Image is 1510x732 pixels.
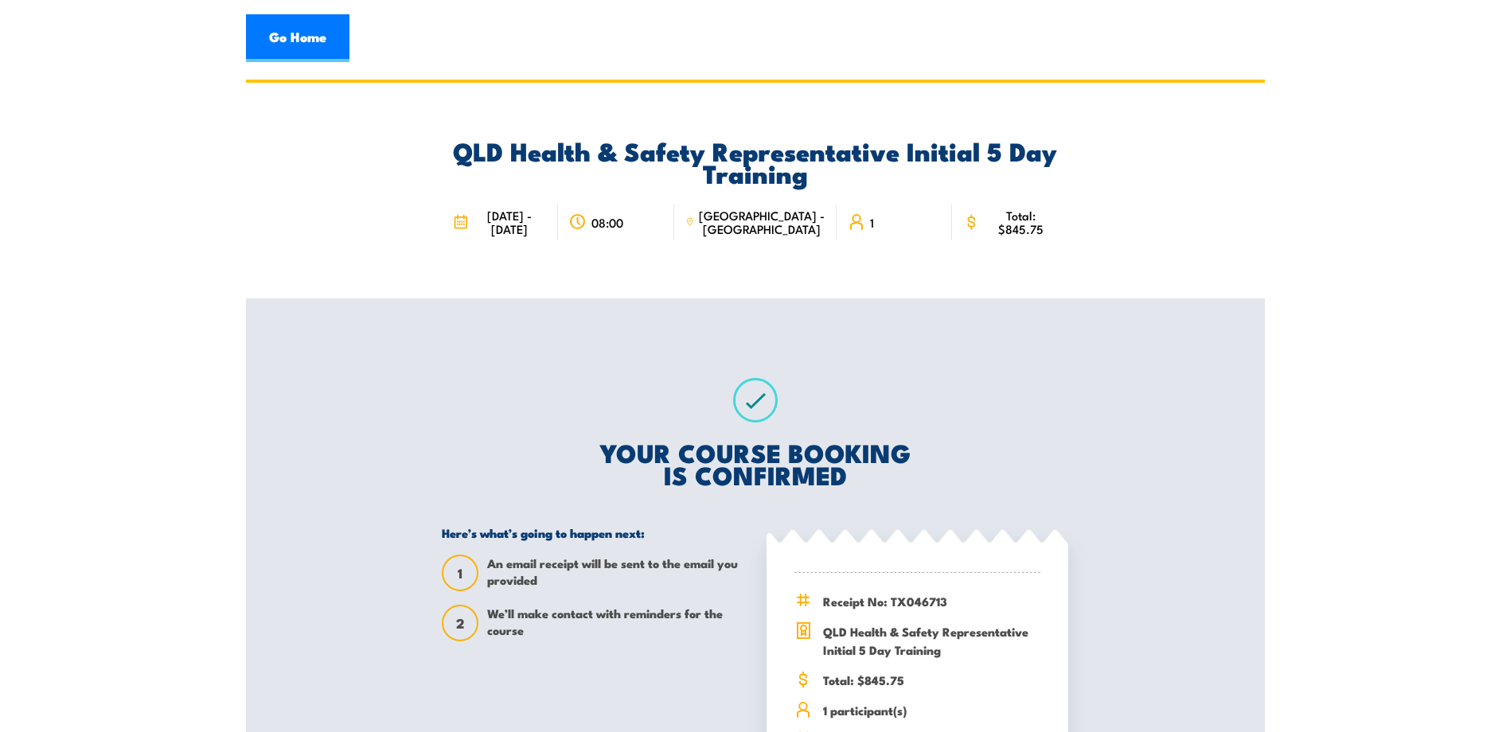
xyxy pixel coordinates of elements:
span: Total: $845.75 [823,671,1040,689]
span: 08:00 [591,216,623,229]
span: Receipt No: TX046713 [823,592,1040,610]
h2: YOUR COURSE BOOKING IS CONFIRMED [442,441,1068,485]
span: 1 [870,216,874,229]
h5: Here’s what’s going to happen next: [442,525,743,540]
span: An email receipt will be sent to the email you provided [487,555,743,591]
span: 2 [443,615,477,632]
a: Go Home [246,14,349,62]
span: 1 [443,565,477,582]
span: [GEOGRAPHIC_DATA] - [GEOGRAPHIC_DATA] [699,208,825,236]
span: We’ll make contact with reminders for the course [487,605,743,641]
span: Total: $845.75 [985,208,1057,236]
span: 1 participant(s) [823,701,1040,719]
h2: QLD Health & Safety Representative Initial 5 Day Training [442,139,1068,184]
span: [DATE] - [DATE] [473,208,547,236]
span: QLD Health & Safety Representative Initial 5 Day Training [823,622,1040,659]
